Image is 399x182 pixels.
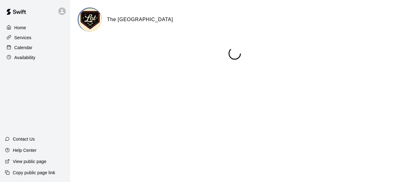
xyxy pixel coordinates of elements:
[13,158,46,165] p: View public page
[107,16,173,24] h6: The [GEOGRAPHIC_DATA]
[5,33,65,42] a: Services
[79,8,102,32] img: The Lot TX logo
[14,25,26,31] p: Home
[13,136,35,142] p: Contact Us
[13,147,36,153] p: Help Center
[14,54,36,61] p: Availability
[5,43,65,52] a: Calendar
[13,170,55,176] p: Copy public page link
[5,23,65,32] a: Home
[14,44,32,51] p: Calendar
[5,53,65,62] a: Availability
[14,35,31,41] p: Services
